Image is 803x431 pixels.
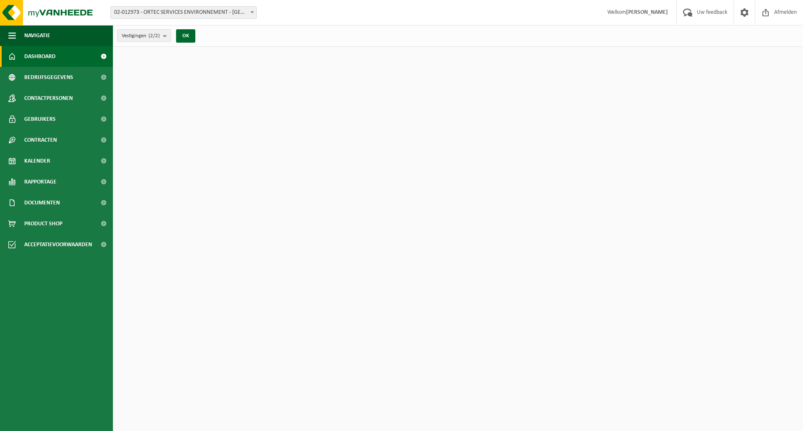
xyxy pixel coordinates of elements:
button: Vestigingen(2/2) [117,29,171,42]
span: 02-012973 - ORTEC SERVICES ENVIRONNEMENT - AMIENS [111,7,256,18]
span: Gebruikers [24,109,56,130]
span: Contactpersonen [24,88,73,109]
span: Vestigingen [122,30,160,42]
span: Dashboard [24,46,56,67]
span: Kalender [24,150,50,171]
span: Product Shop [24,213,62,234]
span: Acceptatievoorwaarden [24,234,92,255]
count: (2/2) [148,33,160,38]
strong: [PERSON_NAME] [626,9,668,15]
span: 02-012973 - ORTEC SERVICES ENVIRONNEMENT - AMIENS [110,6,257,19]
span: Contracten [24,130,57,150]
span: Documenten [24,192,60,213]
button: OK [176,29,195,43]
span: Bedrijfsgegevens [24,67,73,88]
span: Rapportage [24,171,56,192]
span: Navigatie [24,25,50,46]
